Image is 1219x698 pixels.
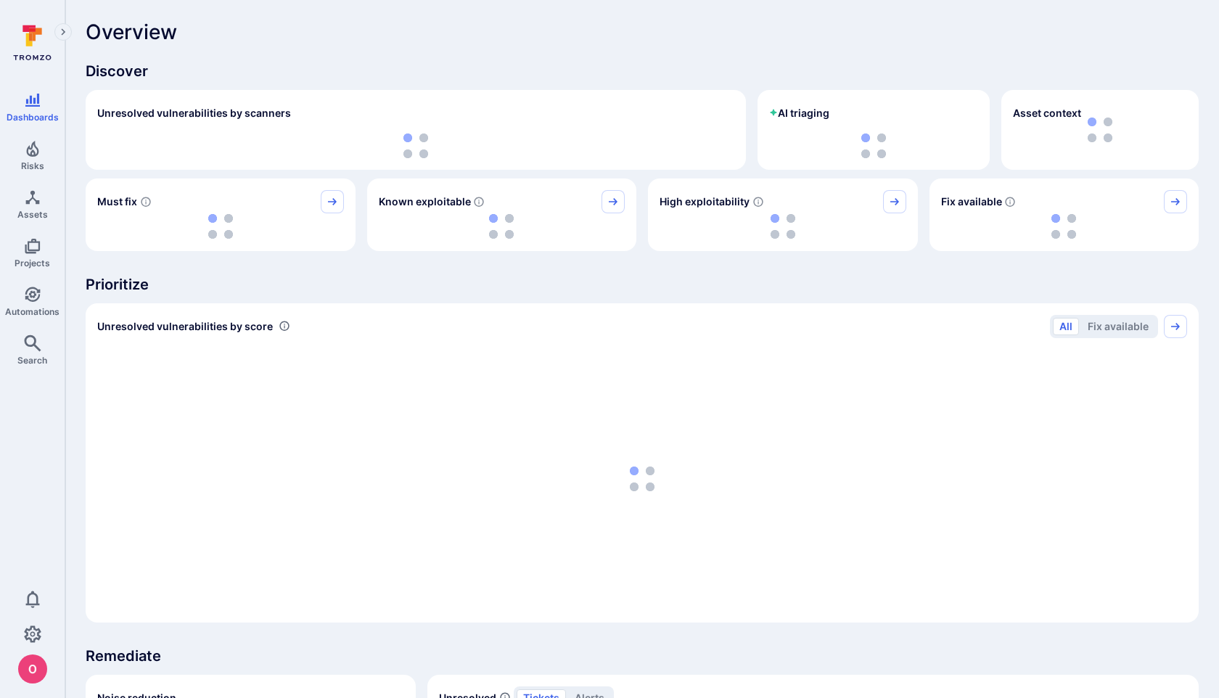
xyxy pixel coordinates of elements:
[379,194,471,209] span: Known exploitable
[97,134,734,158] div: loading spinner
[7,112,59,123] span: Dashboards
[379,213,625,239] div: loading spinner
[86,646,1199,666] span: Remediate
[17,209,48,220] span: Assets
[403,134,428,158] img: Loading...
[941,194,1002,209] span: Fix available
[771,214,795,239] img: Loading...
[1053,318,1079,335] button: All
[15,258,50,268] span: Projects
[97,347,1187,611] div: loading spinner
[367,178,637,251] div: Known exploitable
[86,178,356,251] div: Must fix
[279,319,290,334] div: Number of vulnerabilities in status 'Open' 'Triaged' and 'In process' grouped by score
[929,178,1199,251] div: Fix available
[660,213,906,239] div: loading spinner
[489,214,514,239] img: Loading...
[769,134,978,158] div: loading spinner
[97,194,137,209] span: Must fix
[660,194,750,209] span: High exploitability
[861,134,886,158] img: Loading...
[941,213,1188,239] div: loading spinner
[648,178,918,251] div: High exploitability
[630,467,654,491] img: Loading...
[17,355,47,366] span: Search
[86,61,1199,81] span: Discover
[18,654,47,683] img: ACg8ocJcCe-YbLxGm5tc0PuNRxmgP8aEm0RBXn6duO8aeMVK9zjHhw=s96-c
[752,196,764,208] svg: EPSS score ≥ 0.7
[473,196,485,208] svg: Confirmed exploitable by KEV
[21,160,44,171] span: Risks
[97,213,344,239] div: loading spinner
[86,20,177,44] span: Overview
[1081,318,1155,335] button: Fix available
[97,319,273,334] span: Unresolved vulnerabilities by score
[97,106,291,120] h2: Unresolved vulnerabilities by scanners
[1013,106,1081,120] span: Asset context
[58,26,68,38] i: Expand navigation menu
[140,196,152,208] svg: Risk score >=40 , missed SLA
[54,23,72,41] button: Expand navigation menu
[769,106,829,120] h2: AI triaging
[1004,196,1016,208] svg: Vulnerabilities with fix available
[1051,214,1076,239] img: Loading...
[5,306,59,317] span: Automations
[208,214,233,239] img: Loading...
[86,274,1199,295] span: Prioritize
[18,654,47,683] div: oleg malkov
